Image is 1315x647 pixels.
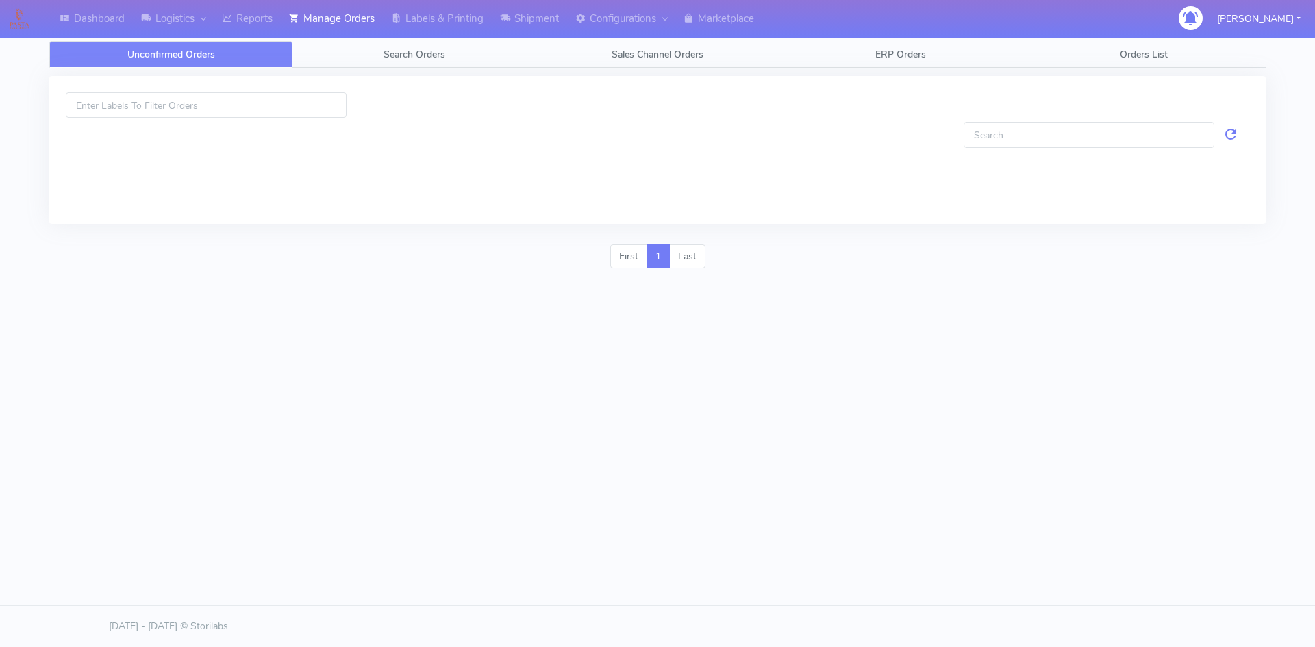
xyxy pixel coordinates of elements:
[66,92,347,118] input: Enter Labels To Filter Orders
[875,48,926,61] span: ERP Orders
[1120,48,1168,61] span: Orders List
[964,122,1214,147] input: Search
[647,244,670,269] a: 1
[612,48,703,61] span: Sales Channel Orders
[384,48,445,61] span: Search Orders
[1207,5,1311,33] button: [PERSON_NAME]
[127,48,215,61] span: Unconfirmed Orders
[49,41,1266,68] ul: Tabs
